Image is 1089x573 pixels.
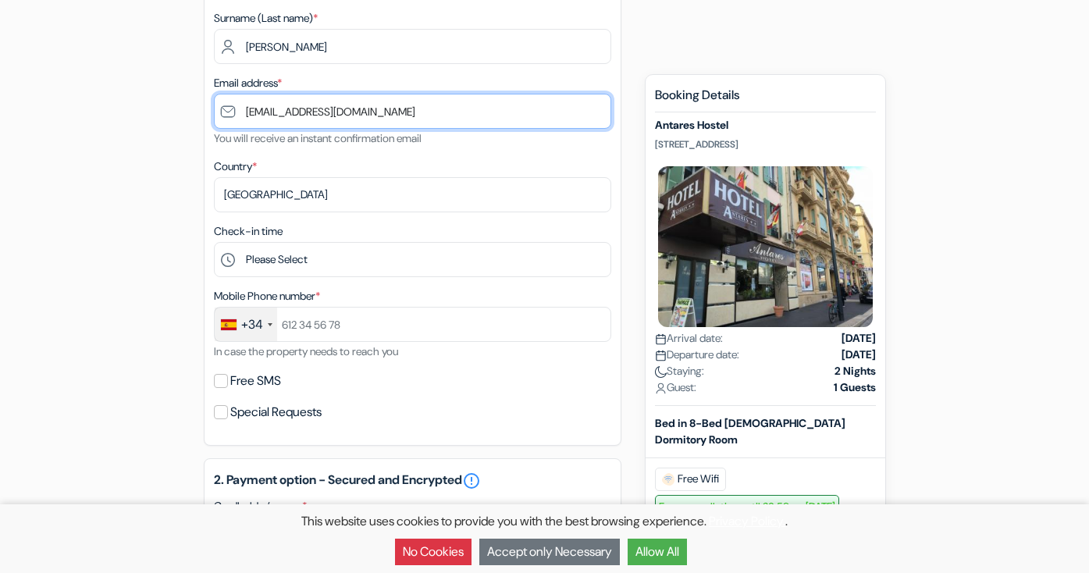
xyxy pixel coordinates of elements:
[241,315,263,334] div: +34
[214,498,307,514] label: Cardholder’s name
[214,10,318,27] label: Surname (Last name)
[655,138,876,151] p: [STREET_ADDRESS]
[214,223,283,240] label: Check-in time
[462,472,481,490] a: error_outline
[214,75,282,91] label: Email address
[395,539,472,565] button: No Cookies
[214,307,611,342] input: 612 34 56 78
[655,416,845,447] b: Bed in 8-Bed [DEMOGRAPHIC_DATA] Dormitory Room
[655,366,667,378] img: moon.svg
[709,513,785,529] a: Privacy Policy.
[214,94,611,129] input: Enter email address
[655,363,704,379] span: Staying:
[655,495,839,519] span: Free cancellation until 23:59 on [DATE]
[214,344,398,358] small: In case the property needs to reach you
[214,288,320,304] label: Mobile Phone number
[8,512,1081,531] p: This website uses cookies to provide you with the best browsing experience. .
[655,383,667,394] img: user_icon.svg
[230,370,281,392] label: Free SMS
[655,330,723,347] span: Arrival date:
[842,330,876,347] strong: [DATE]
[655,333,667,345] img: calendar.svg
[479,539,620,565] button: Accept only Necessary
[655,379,696,396] span: Guest:
[230,401,322,423] label: Special Requests
[834,379,876,396] strong: 1 Guests
[655,119,876,132] h5: Antares Hostel
[214,472,611,490] h5: 2. Payment option - Secured and Encrypted
[214,29,611,64] input: Enter last name
[655,468,726,491] span: Free Wifi
[835,363,876,379] strong: 2 Nights
[662,473,674,486] img: free_wifi.svg
[628,539,687,565] button: Allow All
[842,347,876,363] strong: [DATE]
[655,87,876,112] h5: Booking Details
[215,308,277,341] div: Spain (España): +34
[655,350,667,361] img: calendar.svg
[214,131,422,145] small: You will receive an instant confirmation email
[655,347,739,363] span: Departure date:
[214,158,257,175] label: Country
